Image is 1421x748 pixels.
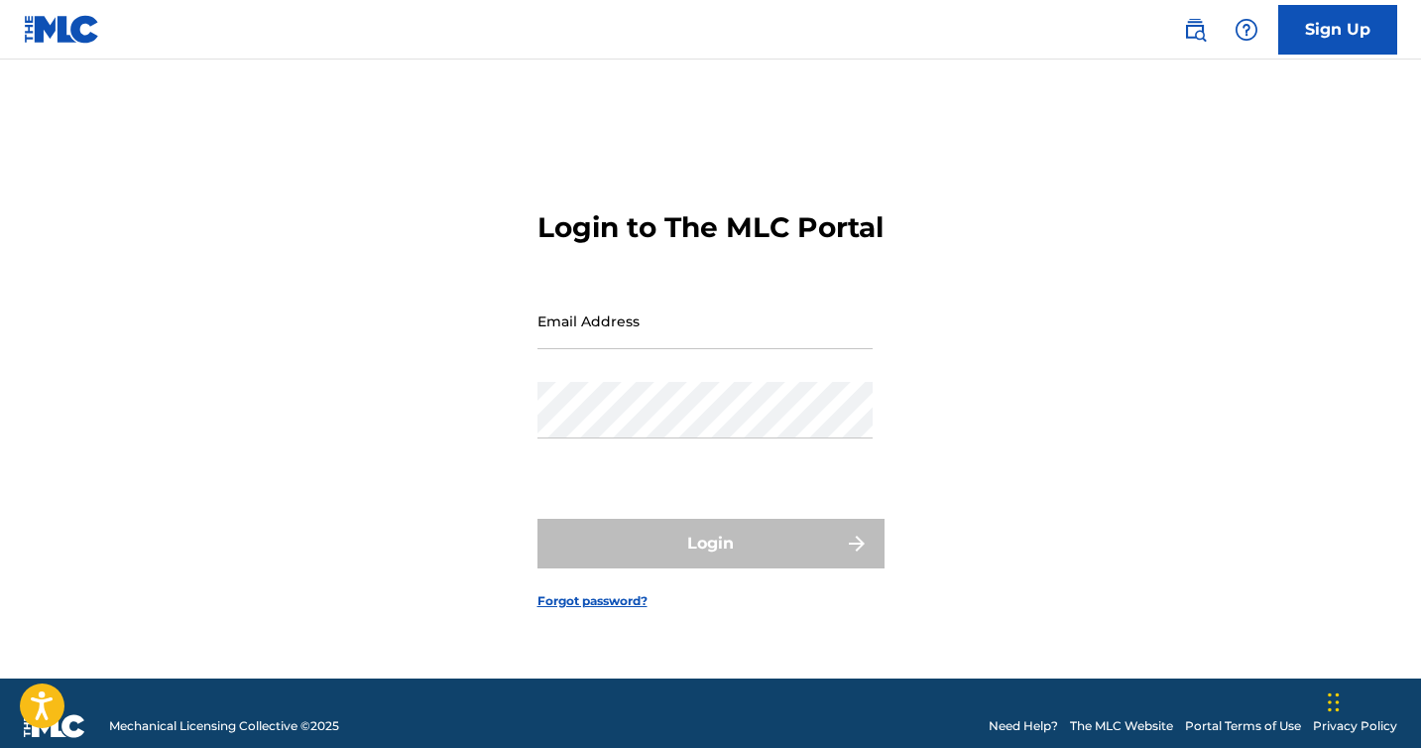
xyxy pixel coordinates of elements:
span: Mechanical Licensing Collective © 2025 [109,717,339,735]
div: Drag [1328,673,1340,732]
a: The MLC Website [1070,717,1173,735]
img: MLC Logo [24,15,100,44]
a: Sign Up [1278,5,1397,55]
img: help [1235,18,1258,42]
iframe: Chat Widget [1322,653,1421,748]
a: Portal Terms of Use [1185,717,1301,735]
div: Help [1227,10,1266,50]
a: Need Help? [989,717,1058,735]
a: Privacy Policy [1313,717,1397,735]
a: Public Search [1175,10,1215,50]
h3: Login to The MLC Portal [537,210,884,245]
img: logo [24,714,85,738]
a: Forgot password? [537,592,648,610]
img: search [1183,18,1207,42]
